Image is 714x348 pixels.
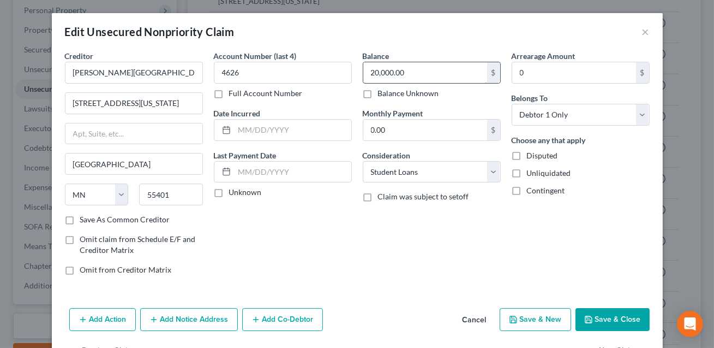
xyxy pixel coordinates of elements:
div: $ [636,62,649,83]
input: Enter address... [65,93,202,114]
span: Disputed [527,151,558,160]
label: Monthly Payment [363,108,423,119]
input: 0.00 [363,120,487,140]
label: Balance [363,50,389,62]
span: Contingent [527,186,565,195]
label: Choose any that apply [512,134,586,146]
span: Omit from Creditor Matrix [80,265,172,274]
button: Save & Close [575,308,650,331]
label: Consideration [363,150,411,161]
div: $ [487,120,500,140]
input: 0.00 [512,62,636,83]
input: MM/DD/YYYY [235,120,351,140]
span: Unliquidated [527,168,571,178]
span: Belongs To [512,93,548,103]
input: 0.00 [363,62,487,83]
label: Last Payment Date [214,150,277,161]
label: Account Number (last 4) [214,50,297,62]
button: Add Co-Debtor [242,308,323,331]
button: Save & New [500,308,571,331]
input: XXXX [214,62,352,84]
button: Add Notice Address [140,308,238,331]
input: Enter city... [65,154,202,174]
input: Apt, Suite, etc... [65,123,202,144]
span: Omit claim from Schedule E/F and Creditor Matrix [80,234,196,255]
label: Save As Common Creditor [80,214,170,225]
input: MM/DD/YYYY [235,162,351,182]
label: Date Incurred [214,108,261,119]
label: Arrearage Amount [512,50,575,62]
input: Search creditor by name... [65,62,203,84]
label: Unknown [229,187,262,198]
button: × [642,25,650,38]
span: Creditor [65,51,94,61]
button: Cancel [454,309,495,331]
div: $ [487,62,500,83]
div: Open Intercom Messenger [677,311,703,337]
span: Claim was subject to setoff [378,192,469,201]
button: Add Action [69,308,136,331]
label: Full Account Number [229,88,303,99]
label: Balance Unknown [378,88,439,99]
input: Enter zip... [139,184,203,205]
div: Edit Unsecured Nonpriority Claim [65,24,235,39]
